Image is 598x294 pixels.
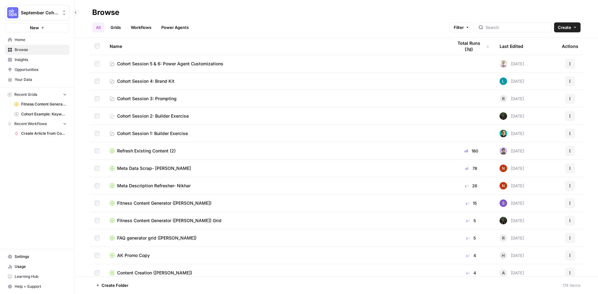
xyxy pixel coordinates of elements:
div: [DATE] [500,269,524,277]
a: Fitness Content Generator ([PERSON_NAME]) Grid [110,217,443,224]
span: A [502,270,505,276]
div: Actions [562,38,578,55]
div: 5 [453,217,490,224]
span: Usage [15,264,67,269]
span: Refresh Existing Content (2) [117,148,176,154]
div: 26 [453,183,490,189]
a: All [92,22,104,32]
a: Cohort Session 1: Builder Exercise [110,130,443,137]
span: Cohort Example: Keyword -> Outline -> Article [21,111,67,117]
img: September Cohort Logo [7,7,18,18]
a: Grids [107,22,125,32]
img: 4fp16ll1l9r167b2opck15oawpi4 [500,182,507,189]
div: [DATE] [500,130,524,137]
div: Name [110,38,443,55]
button: Help + Support [5,282,69,292]
a: Fitness Content Generator ([PERSON_NAME]) [110,200,443,206]
div: [DATE] [500,199,524,207]
a: FAQ generator grid ([PERSON_NAME]) [110,235,443,241]
span: FAQ generator grid ([PERSON_NAME]) [117,235,197,241]
a: AK Promo Copy [110,252,443,259]
img: rnewfn8ozkblbv4ke1ie5hzqeirw [500,60,507,68]
div: 4 [453,270,490,276]
span: New [30,25,39,31]
span: Cohort Session 5 & 6: Power Agent Customizations [117,61,223,67]
span: Settings [15,254,67,259]
div: Last Edited [500,38,523,55]
div: 180 [453,148,490,154]
span: Browse [15,47,67,53]
span: Recent Grids [14,92,37,97]
img: k0a6gqpjs5gv5ayba30r5s721kqg [500,77,507,85]
a: Learning Hub [5,272,69,282]
span: Fitness Content Generator ([PERSON_NAME]) [117,200,211,206]
div: 4 [453,252,490,259]
div: [DATE] [500,234,524,242]
button: Recent Grids [5,90,69,99]
span: Filter [454,24,464,30]
div: Browse [92,7,119,17]
a: Insights [5,55,69,65]
span: R [502,235,505,241]
a: Meta Description Refresher- Nikhar [110,183,443,189]
span: Home [15,37,67,43]
span: Create Folder [102,282,128,288]
span: R [502,96,505,102]
span: Cohort Session 3: Prompting [117,96,177,102]
a: Create Article from Content Brief FORK ([PERSON_NAME]) [12,128,69,138]
span: Meta Description Refresher- Nikhar [117,183,191,189]
button: Create Folder [92,280,132,290]
div: Total Runs (7d) [453,38,490,55]
a: Settings [5,252,69,262]
div: 78 [453,165,490,171]
a: Cohort Session 2: Builder Exercise [110,113,443,119]
div: [DATE] [500,182,524,189]
span: Cohort Session 2: Builder Exercise [117,113,189,119]
a: Usage [5,262,69,272]
button: New [5,23,69,32]
a: Cohort Session 4: Brand Kit [110,78,443,84]
div: 174 Items [562,282,581,288]
img: k4mb3wfmxkkgbto4d7hszpobafmc [500,217,507,224]
span: Your Data [15,77,67,82]
span: Content Creation ([PERSON_NAME]) [117,270,192,276]
span: Create Article from Content Brief FORK ([PERSON_NAME]) [21,131,67,136]
a: Content Creation ([PERSON_NAME]) [110,270,443,276]
input: Search [486,24,549,30]
a: Workflows [127,22,155,32]
img: qc1krt83hdb9iwvuxhzyvxu8w30s [500,130,507,137]
button: Filter [450,22,473,32]
span: Opportunities [15,67,67,72]
div: [DATE] [500,147,524,155]
a: Power Agents [158,22,192,32]
div: [DATE] [500,112,524,120]
span: Cohort Session 4: Brand Kit [117,78,174,84]
span: Cohort Session 1: Builder Exercise [117,130,188,137]
span: Create [558,24,571,30]
span: Meta Data Scrap- [PERSON_NAME] [117,165,191,171]
div: [DATE] [500,60,524,68]
span: AK Promo Copy [117,252,150,259]
a: Your Data [5,75,69,85]
a: Meta Data Scrap- [PERSON_NAME] [110,165,443,171]
button: Workspace: September Cohort [5,5,69,21]
div: [DATE] [500,217,524,224]
img: ruybxce7esr7yef6hou754u07ter [500,147,507,155]
button: Create [554,22,581,32]
span: Fitness Content Generator ([PERSON_NAME]) Grid [117,217,221,224]
a: Opportunities [5,65,69,75]
span: H [502,252,505,259]
span: Insights [15,57,67,63]
img: 4fp16ll1l9r167b2opck15oawpi4 [500,165,507,172]
a: Fitness Content Generator ([PERSON_NAME]) [12,99,69,109]
span: Help + Support [15,284,67,289]
div: [DATE] [500,165,524,172]
a: Browse [5,45,69,55]
div: [DATE] [500,77,524,85]
a: Cohort Session 3: Prompting [110,96,443,102]
button: Recent Workflows [5,119,69,128]
span: September Cohort [21,10,59,16]
div: 5 [453,235,490,241]
div: 15 [453,200,490,206]
span: Learning Hub [15,274,67,279]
